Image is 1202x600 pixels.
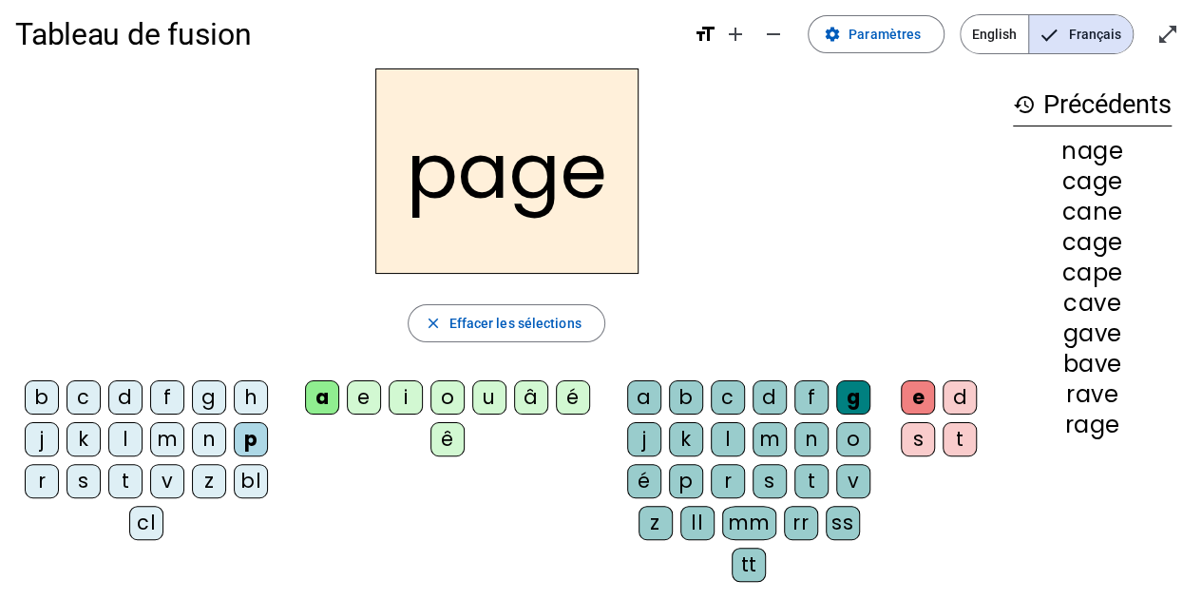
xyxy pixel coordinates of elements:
[1013,261,1172,284] div: cape
[150,380,184,415] div: f
[627,380,661,415] div: a
[960,14,1134,54] mat-button-toggle-group: Language selection
[826,506,860,540] div: ss
[192,380,226,415] div: g
[943,380,977,415] div: d
[680,506,715,540] div: ll
[836,422,870,456] div: o
[694,23,716,46] mat-icon: format_size
[1013,170,1172,193] div: cage
[389,380,423,415] div: i
[762,23,785,46] mat-icon: remove
[961,15,1028,53] span: English
[150,464,184,498] div: v
[556,380,590,415] div: é
[669,464,703,498] div: p
[67,422,101,456] div: k
[627,422,661,456] div: j
[1013,292,1172,315] div: cave
[1013,383,1172,406] div: rave
[849,23,921,46] span: Paramètres
[753,380,787,415] div: d
[669,380,703,415] div: b
[1013,93,1036,116] mat-icon: history
[711,422,745,456] div: l
[711,464,745,498] div: r
[430,422,465,456] div: ê
[669,422,703,456] div: k
[794,422,829,456] div: n
[794,464,829,498] div: t
[1013,84,1172,126] h3: Précédents
[943,422,977,456] div: t
[472,380,506,415] div: u
[836,464,870,498] div: v
[192,422,226,456] div: n
[234,380,268,415] div: h
[836,380,870,415] div: g
[724,23,747,46] mat-icon: add
[347,380,381,415] div: e
[824,26,841,43] mat-icon: settings
[627,464,661,498] div: é
[25,464,59,498] div: r
[375,68,639,274] h2: page
[753,422,787,456] div: m
[234,422,268,456] div: p
[108,380,143,415] div: d
[716,15,754,53] button: Augmenter la taille de la police
[1013,140,1172,163] div: nage
[150,422,184,456] div: m
[1149,15,1187,53] button: Entrer en plein écran
[448,312,581,335] span: Effacer les sélections
[108,422,143,456] div: l
[67,464,101,498] div: s
[1013,201,1172,223] div: cane
[732,548,766,582] div: tt
[808,15,944,53] button: Paramètres
[67,380,101,415] div: c
[753,464,787,498] div: s
[901,422,935,456] div: s
[1013,414,1172,436] div: rage
[192,464,226,498] div: z
[408,304,604,342] button: Effacer les sélections
[1013,322,1172,345] div: gave
[722,506,776,540] div: mm
[639,506,673,540] div: z
[129,506,163,540] div: cl
[25,422,59,456] div: j
[754,15,792,53] button: Diminuer la taille de la police
[711,380,745,415] div: c
[305,380,339,415] div: a
[1013,353,1172,376] div: bave
[424,315,441,332] mat-icon: close
[784,506,818,540] div: rr
[108,464,143,498] div: t
[901,380,935,415] div: e
[25,380,59,415] div: b
[234,464,268,498] div: bl
[794,380,829,415] div: f
[430,380,465,415] div: o
[1156,23,1179,46] mat-icon: open_in_full
[514,380,548,415] div: â
[1029,15,1133,53] span: Français
[1013,231,1172,254] div: cage
[15,4,678,65] h1: Tableau de fusion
